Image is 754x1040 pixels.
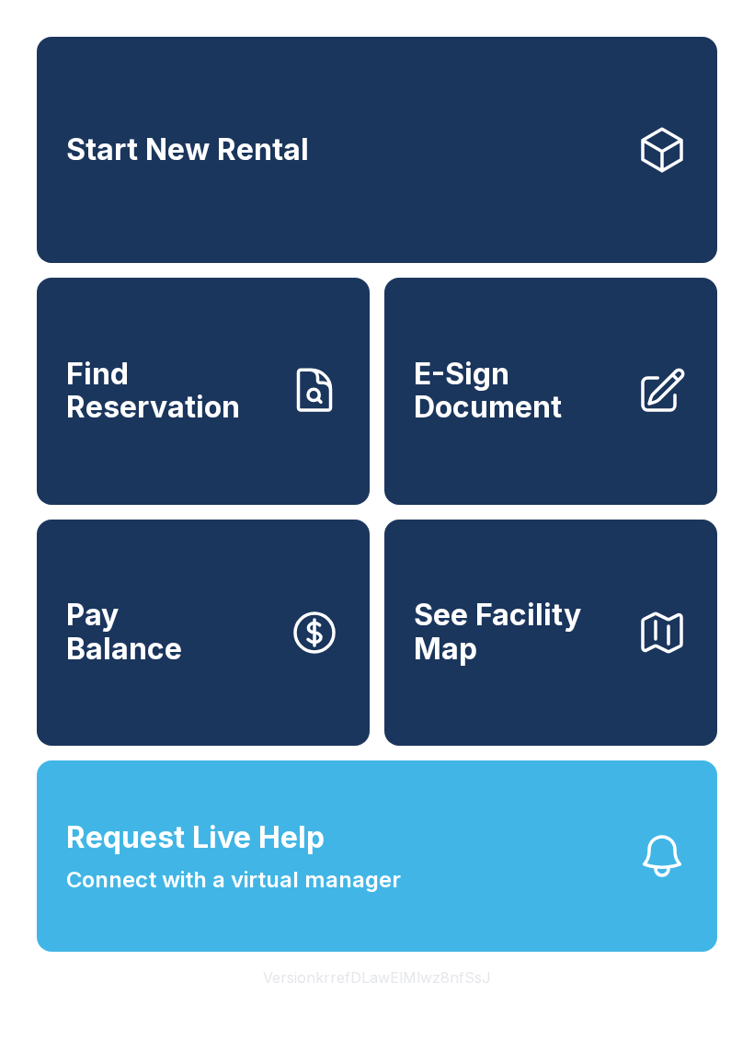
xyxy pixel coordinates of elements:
span: Request Live Help [66,816,325,860]
span: Find Reservation [66,358,274,425]
button: VersionkrrefDLawElMlwz8nfSsJ [248,952,506,1003]
a: Find Reservation [37,278,370,504]
button: See Facility Map [384,520,717,746]
a: Start New Rental [37,37,717,263]
span: E-Sign Document [414,358,622,425]
span: Start New Rental [66,133,309,167]
button: PayBalance [37,520,370,746]
span: See Facility Map [414,599,622,666]
span: Pay Balance [66,599,182,666]
span: Connect with a virtual manager [66,863,401,897]
button: Request Live HelpConnect with a virtual manager [37,760,717,952]
a: E-Sign Document [384,278,717,504]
